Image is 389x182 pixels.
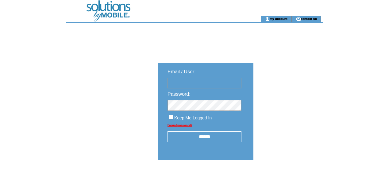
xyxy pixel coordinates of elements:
img: account_icon.gif;jsessionid=3C084C47E792E349B2F5C5D0A3DBDEB2 [265,17,270,21]
a: contact us [301,17,317,21]
a: Forgot password? [168,123,192,127]
span: Password: [168,91,191,97]
a: my account [270,17,287,21]
span: Email / User: [168,69,196,74]
span: Keep Me Logged In [174,115,212,120]
img: contact_us_icon.gif;jsessionid=3C084C47E792E349B2F5C5D0A3DBDEB2 [296,17,301,21]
